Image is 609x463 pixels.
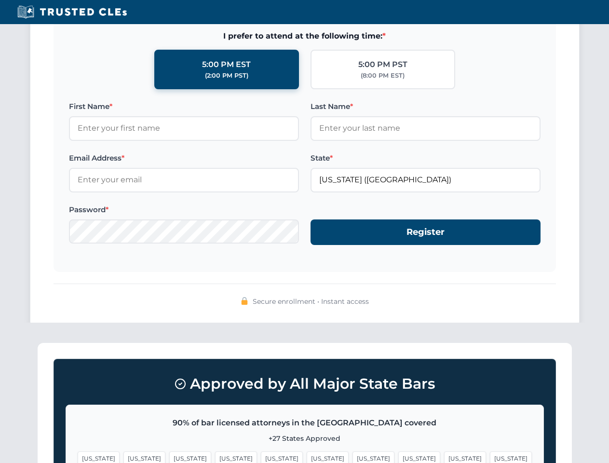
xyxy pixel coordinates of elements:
[361,71,405,81] div: (8:00 PM EST)
[69,152,299,164] label: Email Address
[69,116,299,140] input: Enter your first name
[358,58,407,71] div: 5:00 PM PST
[78,417,532,429] p: 90% of bar licensed attorneys in the [GEOGRAPHIC_DATA] covered
[311,116,541,140] input: Enter your last name
[69,204,299,216] label: Password
[202,58,251,71] div: 5:00 PM EST
[311,152,541,164] label: State
[205,71,248,81] div: (2:00 PM PST)
[241,297,248,305] img: 🔒
[66,371,544,397] h3: Approved by All Major State Bars
[78,433,532,444] p: +27 States Approved
[69,30,541,42] span: I prefer to attend at the following time:
[14,5,130,19] img: Trusted CLEs
[253,296,369,307] span: Secure enrollment • Instant access
[311,219,541,245] button: Register
[311,168,541,192] input: Florida (FL)
[311,101,541,112] label: Last Name
[69,101,299,112] label: First Name
[69,168,299,192] input: Enter your email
